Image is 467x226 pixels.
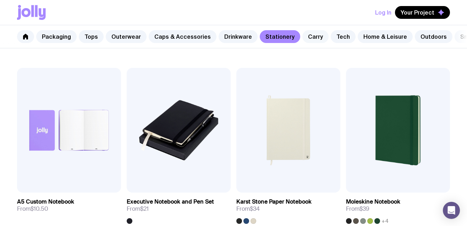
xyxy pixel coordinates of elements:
[443,202,460,219] div: Open Intercom Messenger
[106,30,147,43] a: Outerwear
[359,205,369,212] span: $39
[401,9,434,16] span: Your Project
[260,30,300,43] a: Stationery
[31,205,48,212] span: $10.50
[140,205,149,212] span: $21
[302,30,329,43] a: Carry
[346,205,369,212] span: From
[331,30,356,43] a: Tech
[17,198,74,205] h3: A5 Custom Notebook
[346,193,450,224] a: Moleskine NotebookFrom$39+4
[17,205,48,212] span: From
[346,198,400,205] h3: Moleskine Notebook
[358,30,413,43] a: Home & Leisure
[127,198,214,205] h3: Executive Notebook and Pen Set
[236,198,312,205] h3: Karst Stone Paper Notebook
[79,30,104,43] a: Tops
[250,205,260,212] span: $34
[219,30,258,43] a: Drinkware
[381,218,389,224] span: +4
[236,193,340,224] a: Karst Stone Paper NotebookFrom$34
[149,30,216,43] a: Caps & Accessories
[127,205,149,212] span: From
[17,193,121,218] a: A5 Custom NotebookFrom$10.50
[127,193,231,224] a: Executive Notebook and Pen SetFrom$21
[236,205,260,212] span: From
[415,30,452,43] a: Outdoors
[395,6,450,19] button: Your Project
[36,30,77,43] a: Packaging
[375,6,391,19] button: Log In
